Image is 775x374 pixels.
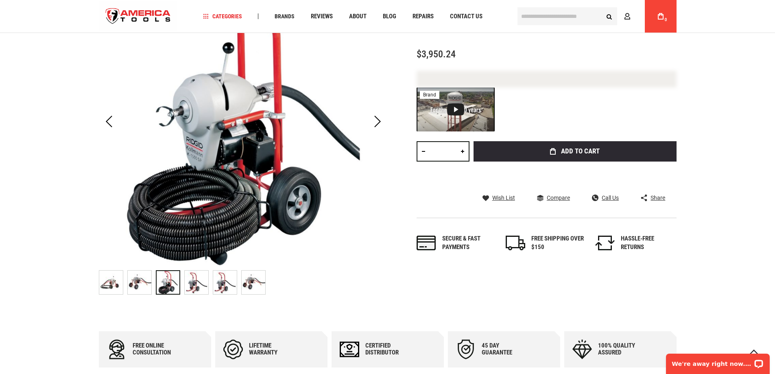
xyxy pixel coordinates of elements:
[156,266,184,299] div: RIDGID 43507 K-1500SP-B 120V-60Hz Machine with A-1 Operator‚Äôs Mitt and A-12 Pin Key, Plus: A-34...
[365,342,414,356] div: Certified Distributor
[345,11,370,22] a: About
[311,13,333,20] span: Reviews
[199,11,246,22] a: Categories
[242,271,265,294] img: RIDGID 43507 K-1500SP-B 120V-60Hz Machine with A-1 Operator‚Äôs Mitt and A-12 Pin Key, Plus: A-34...
[99,1,178,32] img: America Tools
[446,11,486,22] a: Contact Us
[271,11,298,22] a: Brands
[127,266,156,299] div: RIDGID 43507 K-1500SP-B 120V-60Hz Machine with A-1 Operator‚Äôs Mitt and A-12 Pin Key, Plus: A-34...
[665,17,667,22] span: 0
[442,234,495,252] div: Secure & fast payments
[99,266,127,299] div: RIDGID 43507 K-1500SP-B 120V-60Hz Machine with A-1 Operator‚Äôs Mitt and A-12 Pin Key, Plus: A-34...
[379,11,400,22] a: Blog
[661,348,775,374] iframe: LiveChat chat widget
[492,195,515,201] span: Wish List
[651,195,665,201] span: Share
[537,194,570,201] a: Compare
[482,194,515,201] a: Wish List
[413,13,434,20] span: Repairs
[99,271,123,294] img: RIDGID 43507 K-1500SP-B 120V-60Hz Machine with A-1 Operator‚Äôs Mitt and A-12 Pin Key, Plus: A-34...
[409,11,437,22] a: Repairs
[249,342,298,356] div: Lifetime warranty
[99,1,178,32] a: store logo
[128,271,151,294] img: RIDGID 43507 K-1500SP-B 120V-60Hz Machine with A-1 Operator‚Äôs Mitt and A-12 Pin Key, Plus: A-34...
[602,9,617,24] button: Search
[349,13,367,20] span: About
[592,194,619,201] a: Call Us
[417,48,456,60] span: $3,950.24
[185,271,208,294] img: RIDGID 43507 K-1500SP-B 120V-60Hz Machine with A-1 Operator‚Äôs Mitt and A-12 Pin Key, Plus: A-34...
[184,266,213,299] div: RIDGID 43507 K-1500SP-B 120V-60Hz Machine with A-1 Operator‚Äôs Mitt and A-12 Pin Key, Plus: A-34...
[307,11,336,22] a: Reviews
[621,234,674,252] div: HASSLE-FREE RETURNS
[602,195,619,201] span: Call Us
[595,236,615,250] img: returns
[213,266,241,299] div: RIDGID 43507 K-1500SP-B 120V-60Hz Machine with A-1 Operator‚Äôs Mitt and A-12 Pin Key, Plus: A-34...
[472,164,678,188] iframe: Secure express checkout frame
[506,236,525,250] img: shipping
[474,141,677,162] button: Add to Cart
[450,13,482,20] span: Contact Us
[598,342,647,356] div: 100% quality assured
[482,342,530,356] div: 45 day Guarantee
[213,271,237,294] img: RIDGID 43507 K-1500SP-B 120V-60Hz Machine with A-1 Operator‚Äôs Mitt and A-12 Pin Key, Plus: A-34...
[417,236,436,250] img: payments
[561,148,600,155] span: Add to Cart
[133,342,181,356] div: Free online consultation
[531,234,584,252] div: FREE SHIPPING OVER $150
[241,266,266,299] div: RIDGID 43507 K-1500SP-B 120V-60Hz Machine with A-1 Operator‚Äôs Mitt and A-12 Pin Key, Plus: A-34...
[383,13,396,20] span: Blog
[203,13,242,19] span: Categories
[275,13,295,19] span: Brands
[547,195,570,201] span: Compare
